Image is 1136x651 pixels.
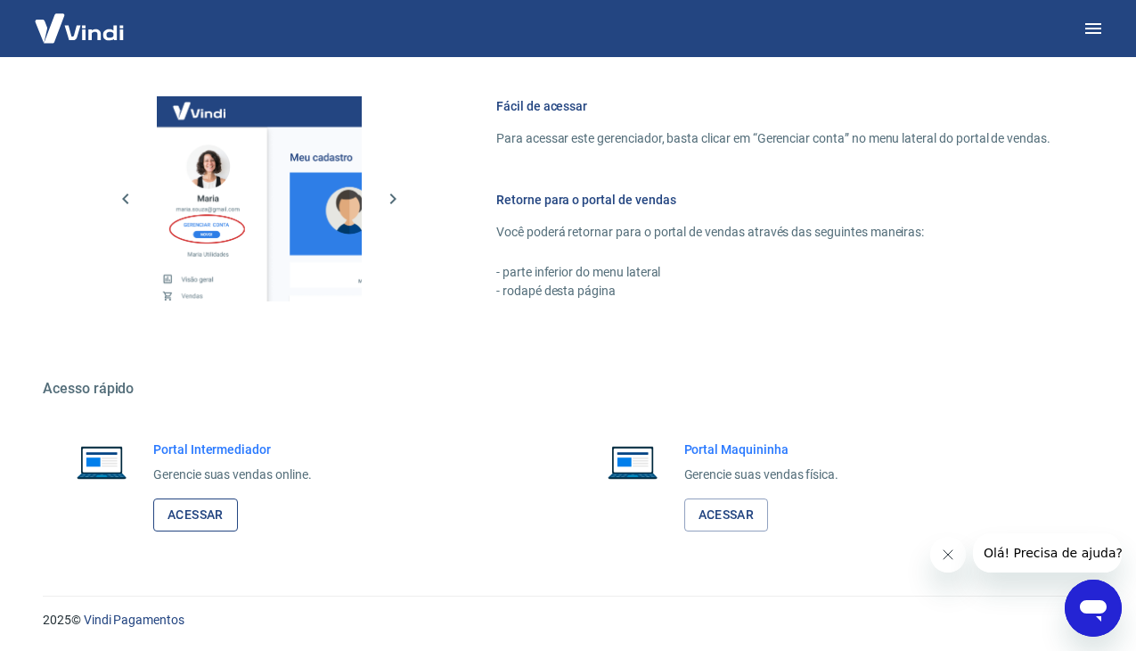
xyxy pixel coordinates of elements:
iframe: Fechar mensagem [930,537,966,573]
p: - rodapé desta página [496,282,1050,301]
h6: Portal Intermediador [153,441,312,458]
iframe: Botão para abrir a janela de mensagens [1065,580,1122,637]
h6: Fácil de acessar [496,97,1050,115]
p: Gerencie suas vendas física. [684,466,839,484]
p: - parte inferior do menu lateral [496,263,1050,282]
a: Vindi Pagamentos [84,613,184,627]
iframe: Mensagem da empresa [973,533,1122,573]
a: Acessar [153,499,238,532]
span: Olá! Precisa de ajuda? [11,12,150,27]
h6: Retorne para o portal de vendas [496,191,1050,209]
img: Imagem de um notebook aberto [64,441,139,483]
p: Gerencie suas vendas online. [153,466,312,484]
img: Imagem de um notebook aberto [595,441,670,483]
a: Acessar [684,499,769,532]
img: Vindi [21,1,137,55]
p: Para acessar este gerenciador, basta clicar em “Gerenciar conta” no menu lateral do portal de ven... [496,129,1050,148]
img: Imagem da dashboard mostrando o botão de gerenciar conta na sidebar no lado esquerdo [157,96,362,301]
h5: Acesso rápido [43,380,1093,398]
p: Você poderá retornar para o portal de vendas através das seguintes maneiras: [496,223,1050,242]
p: 2025 © [43,611,1093,630]
h6: Portal Maquininha [684,441,839,458]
